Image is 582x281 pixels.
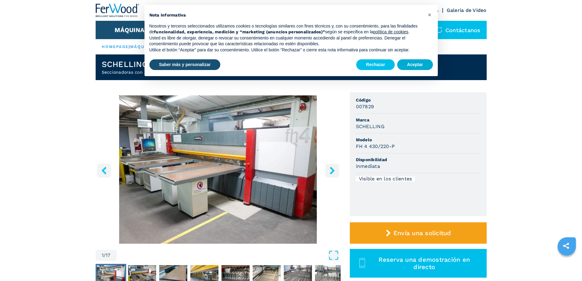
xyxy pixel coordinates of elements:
h3: 007829 [356,103,374,110]
span: Código [356,97,481,103]
a: máquinas [130,44,157,49]
img: Seccionadoras con almacén automático SCHELLING FH 4 430/220-P [96,95,341,244]
div: Visible en los clientes [356,176,415,181]
strong: funcionalidad, experiencia, medición y “marketing (anuncios personalizados)” [154,29,325,34]
div: Contáctanos [430,21,487,39]
p: Utilice el botón “Aceptar” para dar su consentimiento. Utilice el botón “Rechazar” o cierre esta ... [149,47,423,53]
span: Reserva una demostración en directo [369,256,479,271]
span: Envía una solicitud [393,229,451,237]
span: Disponibilidad [356,157,481,163]
button: Open Fullscreen [118,250,339,261]
button: right-button [325,164,339,177]
img: Ferwood [96,4,140,17]
span: / [104,253,106,258]
span: 17 [106,253,111,258]
p: Usted es libre de otorgar, denegar o revocar su consentimiento en cualquier momento accediendo al... [149,35,423,47]
span: | [129,44,130,49]
button: Rechazar [356,59,395,70]
button: left-button [97,164,111,177]
h3: FH 4 430/220-P [356,143,395,150]
span: Marca [356,117,481,123]
button: Envía una solicitud [350,222,487,244]
span: Modelo [356,137,481,143]
h2: Nota informativa [149,12,423,18]
p: Nosotros y terceros seleccionados utilizamos cookies o tecnologías similares con fines técnicos y... [149,23,423,35]
a: sharethis [558,238,574,253]
button: Saber más y personalizar [149,59,221,70]
h1: SCHELLING - FH 4 430/220-P [102,59,220,69]
h2: Seccionadoras con almacén automático [102,69,220,75]
span: × [428,11,431,18]
button: Reserva una demostración en directo [350,249,487,278]
a: Galeria de Video [447,7,487,13]
h3: inmediata [356,163,380,170]
a: HOMEPAGE [102,44,129,49]
span: 1 [102,253,104,258]
a: política de cookies [373,29,408,34]
h3: SCHELLING [356,123,385,130]
button: Máquinas [115,26,148,34]
div: Go to Slide 1 [96,95,341,244]
button: Aceptar [397,59,433,70]
button: Cerrar esta nota informativa [425,10,435,20]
